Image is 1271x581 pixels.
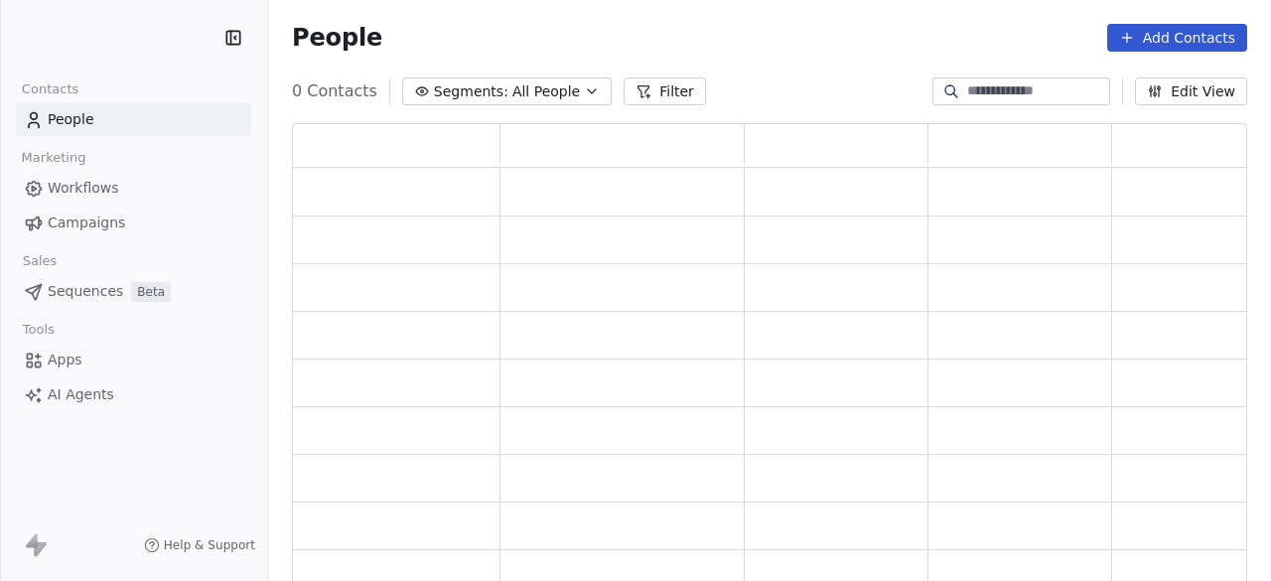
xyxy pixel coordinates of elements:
[144,537,255,553] a: Help & Support
[48,178,119,199] span: Workflows
[1135,77,1247,105] button: Edit View
[164,537,255,553] span: Help & Support
[131,282,171,302] span: Beta
[292,23,382,53] span: People
[48,109,94,130] span: People
[13,74,87,104] span: Contacts
[16,172,251,205] a: Workflows
[512,81,580,102] span: All People
[624,77,706,105] button: Filter
[434,81,508,102] span: Segments:
[48,213,125,233] span: Campaigns
[1107,24,1247,52] button: Add Contacts
[292,79,377,103] span: 0 Contacts
[48,281,123,302] span: Sequences
[16,207,251,239] a: Campaigns
[13,143,94,173] span: Marketing
[16,103,251,136] a: People
[14,315,63,345] span: Tools
[14,246,66,276] span: Sales
[16,275,251,308] a: SequencesBeta
[48,384,114,405] span: AI Agents
[16,344,251,376] a: Apps
[48,350,82,370] span: Apps
[16,378,251,411] a: AI Agents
